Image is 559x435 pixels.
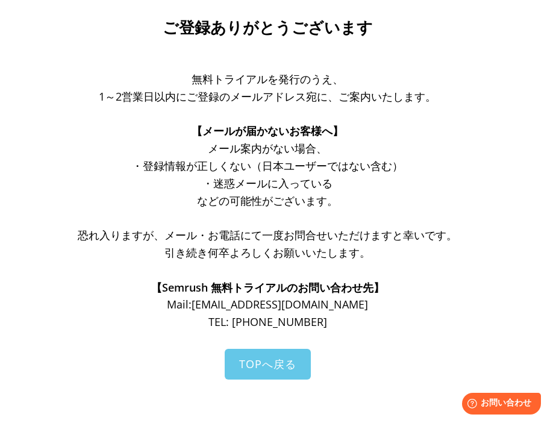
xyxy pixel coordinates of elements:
[452,388,546,422] iframe: Help widget launcher
[78,228,457,242] span: 恐れ入りますが、メール・お電話にて一度お問合せいただけますと幸いです。
[163,19,373,37] span: ご登録ありがとうございます
[167,297,368,311] span: Mail: [EMAIL_ADDRESS][DOMAIN_NAME]
[202,176,333,190] span: ・迷惑メールに入っている
[192,124,343,138] span: 【メールが届かないお客様へ】
[164,245,370,260] span: 引き続き何卒よろしくお願いいたします。
[151,280,384,295] span: 【Semrush 無料トライアルのお問い合わせ先】
[99,89,436,104] span: 1～2営業日以内にご登録のメールアドレス宛に、ご案内いたします。
[132,158,403,173] span: ・登録情報が正しくない（日本ユーザーではない含む）
[192,72,343,86] span: 無料トライアルを発行のうえ、
[225,349,311,380] a: TOPへ戻る
[208,315,327,329] span: TEL: [PHONE_NUMBER]
[208,141,327,155] span: メール案内がない場合、
[197,193,338,208] span: などの可能性がございます。
[239,357,296,371] span: TOPへ戻る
